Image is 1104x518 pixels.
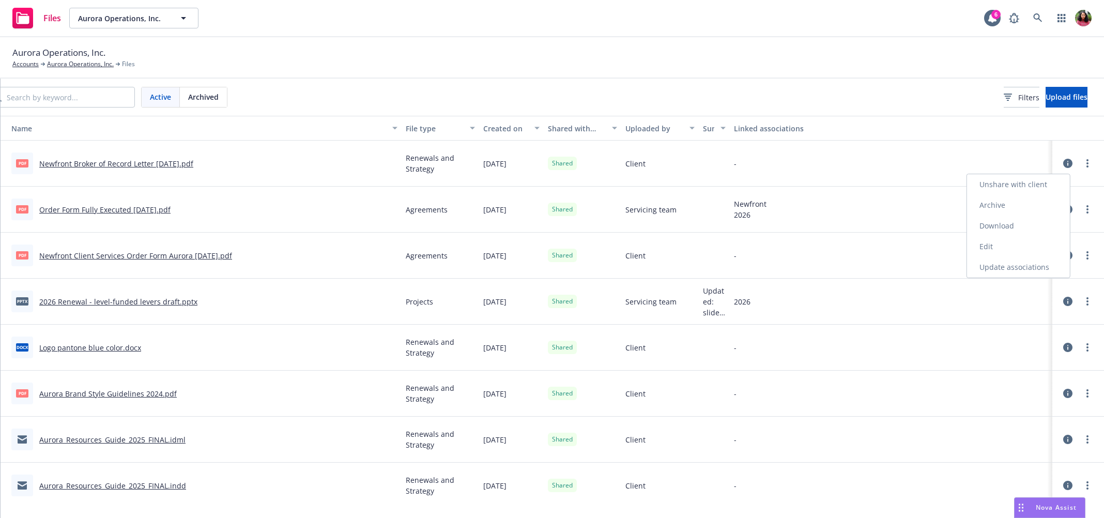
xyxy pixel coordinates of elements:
[12,59,39,69] a: Accounts
[483,388,507,399] span: [DATE]
[1081,203,1094,216] a: more
[548,123,606,134] div: Shared with client
[544,116,621,141] button: Shared with client
[734,342,737,353] div: -
[552,159,573,168] span: Shared
[625,296,677,307] span: Servicing team
[734,199,766,209] div: Newfront
[39,205,171,215] a: Order Form Fully Executed [DATE].pdf
[730,116,1052,141] button: Linked associations
[703,123,714,134] div: Summary
[1018,92,1039,103] span: Filters
[406,383,475,404] span: Renewals and Strategy
[552,389,573,398] span: Shared
[402,116,479,141] button: File type
[69,8,198,28] button: Aurora Operations, Inc.
[406,337,475,358] span: Renewals and Strategy
[483,250,507,261] span: [DATE]
[621,116,699,141] button: Uploaded by
[734,250,737,261] div: -
[406,429,475,450] span: Renewals and Strategy
[734,388,737,399] div: -
[406,204,448,215] span: Agreements
[552,343,573,352] span: Shared
[1081,249,1094,262] a: more
[39,481,186,491] a: Aurora_Resources_Guide_2025_FINAL.indd
[1075,10,1092,26] img: photo
[703,285,726,318] span: Updated: slides for leadership meeting
[188,92,219,102] span: Archived
[122,59,135,69] span: Files
[1081,157,1094,170] a: more
[552,297,573,306] span: Shared
[1015,498,1028,517] div: Drag to move
[1036,503,1077,512] span: Nova Assist
[39,159,193,169] a: Newfront Broker of Record Letter [DATE].pdf
[483,158,507,169] span: [DATE]
[12,46,105,59] span: Aurora Operations, Inc.
[1046,87,1087,108] button: Upload files
[39,343,141,353] a: Logo pantone blue color.docx
[734,434,737,445] div: -
[734,158,737,169] div: -
[967,216,1070,236] a: Download
[1081,387,1094,400] a: more
[625,204,677,215] span: Servicing team
[406,475,475,496] span: Renewals and Strategy
[967,257,1070,278] a: Update associations
[734,209,766,220] div: 2026
[11,123,386,134] div: Name
[47,59,114,69] a: Aurora Operations, Inc.
[483,342,507,353] span: [DATE]
[1081,433,1094,446] a: more
[39,297,197,307] a: 2026 Renewal - level-funded levers draft.pptx
[406,296,433,307] span: Projects
[1014,497,1085,518] button: Nova Assist
[552,435,573,444] span: Shared
[625,158,646,169] span: Client
[483,296,507,307] span: [DATE]
[734,480,737,491] div: -
[483,434,507,445] span: [DATE]
[406,123,464,134] div: File type
[406,250,448,261] span: Agreements
[625,480,646,491] span: Client
[39,435,186,445] a: Aurora_Resources_Guide_2025_FINAL.idml
[734,296,750,307] div: 2026
[967,195,1070,216] a: Archive
[483,204,507,215] span: [DATE]
[1004,87,1039,108] button: Filters
[1046,92,1087,102] span: Upload files
[1004,8,1024,28] a: Report a Bug
[43,14,61,22] span: Files
[1028,8,1048,28] a: Search
[8,4,65,33] a: Files
[78,13,167,24] span: Aurora Operations, Inc.
[1051,8,1072,28] a: Switch app
[1081,479,1094,492] a: more
[16,159,28,167] span: pdf
[16,343,28,351] span: docx
[991,10,1001,19] div: 6
[406,153,475,174] span: Renewals and Strategy
[16,389,28,397] span: pdf
[967,236,1070,257] a: Edit
[699,116,730,141] button: Summary
[625,342,646,353] span: Client
[734,123,1048,134] div: Linked associations
[150,92,171,102] span: Active
[1004,92,1039,103] span: Filters
[625,123,683,134] div: Uploaded by
[552,481,573,490] span: Shared
[1081,295,1094,308] a: more
[16,297,28,305] span: pptx
[625,388,646,399] span: Client
[483,123,528,134] div: Created on
[39,389,177,399] a: Aurora Brand Style Guidelines 2024.pdf
[625,250,646,261] span: Client
[967,174,1070,195] a: Unshare with client
[1081,341,1094,354] a: more
[16,251,28,259] span: pdf
[552,205,573,214] span: Shared
[39,251,232,261] a: Newfront Client Services Order Form Aurora [DATE].pdf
